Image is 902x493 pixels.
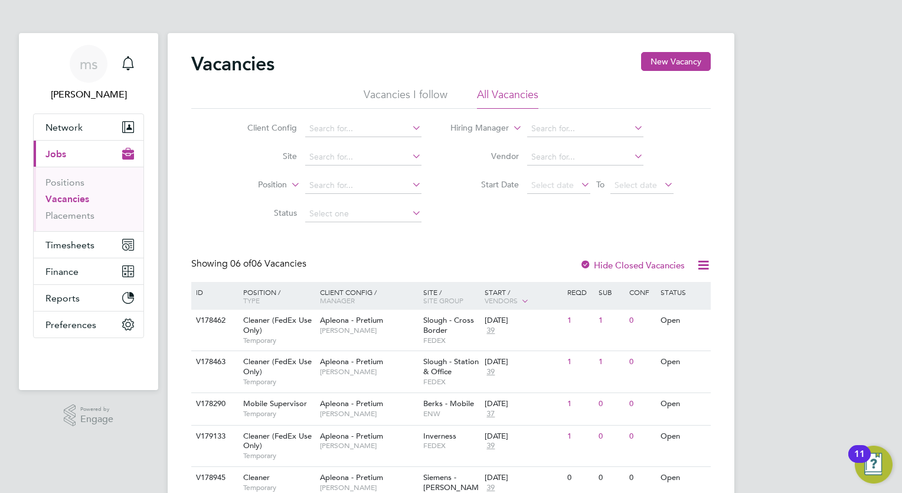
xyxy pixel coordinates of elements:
span: Timesheets [45,239,94,251]
button: Jobs [34,141,143,167]
span: [PERSON_NAME] [320,409,417,419]
div: 1 [564,351,595,373]
img: berryrecruitment-logo-retina.png [54,350,123,369]
div: Position / [234,282,317,310]
li: Vacancies I follow [364,87,447,109]
span: 39 [485,483,496,493]
span: 37 [485,409,496,419]
h2: Vacancies [191,52,274,76]
div: Site / [420,282,482,310]
div: Reqd [564,282,595,302]
span: 06 Vacancies [230,258,306,270]
input: Search for... [305,177,421,194]
span: FEDEX [423,336,479,345]
span: [PERSON_NAME] [320,441,417,450]
span: Apleona - Pretium [320,431,383,441]
div: V178290 [193,393,234,415]
div: 1 [564,426,595,447]
span: [PERSON_NAME] [320,367,417,377]
span: Cleaner [243,472,270,482]
span: [PERSON_NAME] [320,483,417,492]
div: Showing [191,258,309,270]
span: Reports [45,293,80,304]
div: Client Config / [317,282,420,310]
span: Apleona - Pretium [320,315,383,325]
span: Apleona - Pretium [320,356,383,366]
div: Open [658,467,709,489]
label: Hiring Manager [441,122,509,134]
span: 06 of [230,258,251,270]
div: Open [658,393,709,415]
div: ID [193,282,234,302]
div: 0 [596,467,626,489]
span: Select date [531,180,574,190]
span: Type [243,296,260,305]
span: To [593,177,608,192]
div: V179133 [193,426,234,447]
nav: Main navigation [19,33,158,390]
span: FEDEX [423,377,479,387]
span: Network [45,122,83,133]
a: Vacancies [45,193,89,205]
span: Temporary [243,377,314,387]
div: [DATE] [485,473,561,483]
button: Finance [34,258,143,284]
div: Sub [596,282,626,302]
div: V178463 [193,351,234,373]
span: Select date [615,180,657,190]
a: Positions [45,177,84,188]
label: Vendor [451,151,519,161]
div: 0 [626,467,657,489]
div: 1 [596,310,626,332]
label: Site [229,151,297,161]
a: Powered byEngage [64,404,114,427]
div: V178945 [193,467,234,489]
span: Jobs [45,148,66,160]
span: Manager [320,296,355,305]
div: V178462 [193,310,234,332]
label: Client Config [229,122,297,133]
input: Select one [305,206,421,222]
div: [DATE] [485,316,561,326]
button: New Vacancy [641,52,711,71]
span: FEDEX [423,441,479,450]
span: 39 [485,326,496,336]
li: All Vacancies [477,87,538,109]
div: 0 [596,426,626,447]
span: Slough - Station & Office [423,356,479,377]
input: Search for... [305,121,421,137]
a: Placements [45,210,94,221]
label: Status [229,207,297,218]
div: 0 [626,351,657,373]
div: Open [658,426,709,447]
button: Open Resource Center, 11 new notifications [855,446,893,484]
label: Position [219,179,287,191]
button: Network [34,114,143,140]
span: ENW [423,409,479,419]
span: 39 [485,441,496,451]
div: 0 [626,310,657,332]
span: Preferences [45,319,96,330]
span: Cleaner (FedEx Use Only) [243,315,312,335]
div: [DATE] [485,432,561,442]
label: Hide Closed Vacancies [580,260,685,271]
button: Preferences [34,312,143,338]
span: Cleaner (FedEx Use Only) [243,356,312,377]
div: Jobs [34,167,143,231]
div: Conf [626,282,657,302]
span: ms [80,56,98,72]
span: Temporary [243,483,314,492]
div: Start / [482,282,564,312]
div: Status [658,282,709,302]
a: ms[PERSON_NAME] [33,45,144,102]
div: [DATE] [485,357,561,367]
a: Go to home page [33,350,144,369]
span: Site Group [423,296,463,305]
span: Apleona - Pretium [320,398,383,408]
span: michelle suchley [33,87,144,102]
div: [DATE] [485,399,561,409]
span: Apleona - Pretium [320,472,383,482]
label: Start Date [451,179,519,190]
span: Engage [80,414,113,424]
span: Temporary [243,451,314,460]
